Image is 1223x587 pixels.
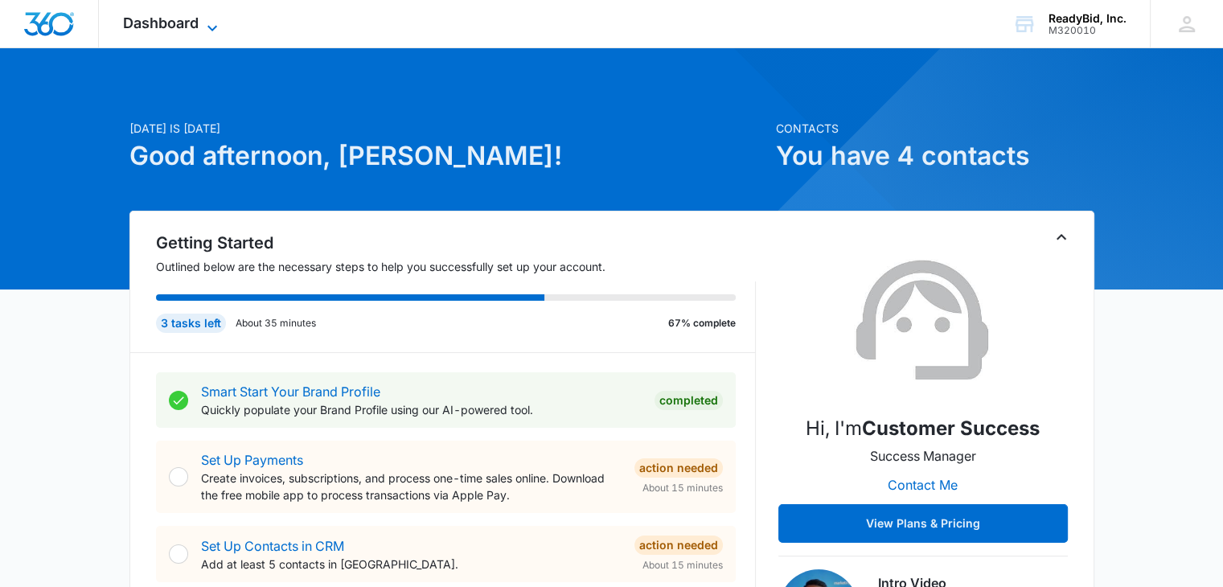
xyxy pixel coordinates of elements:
a: Set Up Contacts in CRM [201,538,344,554]
h2: Getting Started [156,231,756,255]
div: Action Needed [634,458,723,478]
button: View Plans & Pricing [778,504,1068,543]
span: About 15 minutes [642,481,723,495]
span: About 15 minutes [642,558,723,573]
p: Add at least 5 contacts in [GEOGRAPHIC_DATA]. [201,556,622,573]
button: Contact Me [872,466,974,504]
p: Contacts [776,120,1094,137]
p: Success Manager [870,446,976,466]
span: Dashboard [123,14,199,31]
div: Action Needed [634,536,723,555]
p: Quickly populate your Brand Profile using our AI-powered tool. [201,401,642,418]
h1: Good afternoon, [PERSON_NAME]! [129,137,766,175]
p: [DATE] is [DATE] [129,120,766,137]
div: account id [1049,25,1127,36]
a: Smart Start Your Brand Profile [201,384,380,400]
strong: Customer Success [862,417,1040,440]
button: Toggle Collapse [1052,228,1071,247]
p: Create invoices, subscriptions, and process one-time sales online. Download the free mobile app t... [201,470,622,503]
a: Set Up Payments [201,452,303,468]
img: Customer Success [843,240,1003,401]
p: Hi, I'm [806,414,1040,443]
div: account name [1049,12,1127,25]
p: About 35 minutes [236,316,316,330]
h1: You have 4 contacts [776,137,1094,175]
p: Outlined below are the necessary steps to help you successfully set up your account. [156,258,756,275]
div: 3 tasks left [156,314,226,333]
div: Completed [655,391,723,410]
p: 67% complete [668,316,736,330]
